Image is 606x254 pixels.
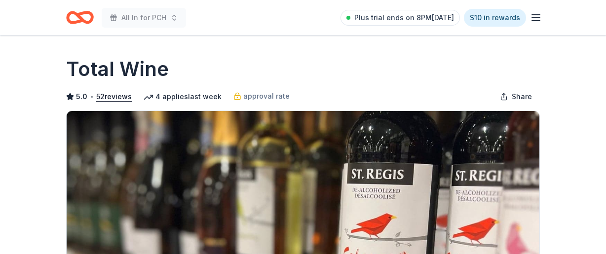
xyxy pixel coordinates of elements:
[90,93,94,101] span: •
[492,87,540,107] button: Share
[243,90,290,102] span: approval rate
[66,6,94,29] a: Home
[121,12,166,24] span: All In for PCH
[102,8,186,28] button: All In for PCH
[144,91,222,103] div: 4 applies last week
[96,91,132,103] button: 52reviews
[464,9,526,27] a: $10 in rewards
[233,90,290,102] a: approval rate
[66,55,169,83] h1: Total Wine
[341,10,460,26] a: Plus trial ends on 8PM[DATE]
[76,91,87,103] span: 5.0
[512,91,532,103] span: Share
[354,12,454,24] span: Plus trial ends on 8PM[DATE]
